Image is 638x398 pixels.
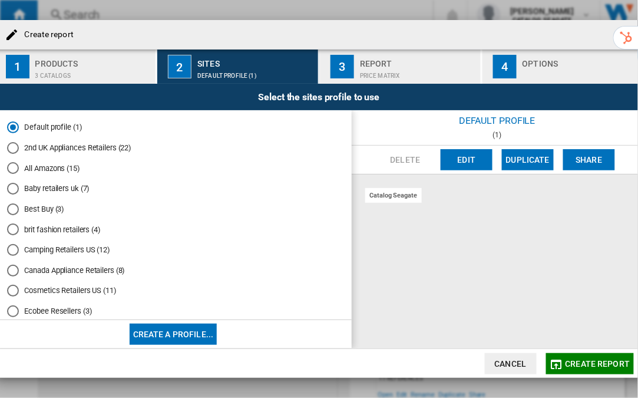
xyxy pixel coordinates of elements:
[7,285,340,297] md-radio-button: Cosmetics Retailers US (11)
[7,183,340,195] md-radio-button: Baby retailers uk (7)
[320,50,482,84] button: 3 Report Price Matrix
[493,55,517,78] div: 4
[365,188,422,203] div: catalog seagate
[7,306,340,317] md-radio-button: Ecobee Resellers (3)
[7,122,340,133] md-radio-button: Default profile (1)
[563,149,615,170] button: Share
[7,265,340,276] md-radio-button: Canada Appliance Retailers (8)
[566,359,630,369] span: Create report
[360,54,476,67] div: Report
[330,55,354,78] div: 3
[35,67,151,79] div: 3 catalogs
[7,142,340,153] md-radio-button: 2nd UK Appliances Retailers (22)
[7,203,340,215] md-radio-button: Best Buy (3)
[7,245,340,256] md-radio-button: Camping Retailers US (12)
[6,55,29,78] div: 1
[546,353,634,374] button: Create report
[157,50,319,84] button: 2 Sites Default profile (1)
[168,55,191,78] div: 2
[197,67,313,79] div: Default profile (1)
[502,149,554,170] button: Duplicate
[379,149,431,170] button: Delete
[360,67,476,79] div: Price Matrix
[197,54,313,67] div: Sites
[7,163,340,174] md-radio-button: All Amazons (15)
[130,324,217,345] button: Create a profile...
[485,353,537,374] button: Cancel
[35,54,151,67] div: Products
[19,29,74,41] h4: Create report
[7,224,340,235] md-radio-button: brit fashion retailers (4)
[441,149,492,170] button: Edit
